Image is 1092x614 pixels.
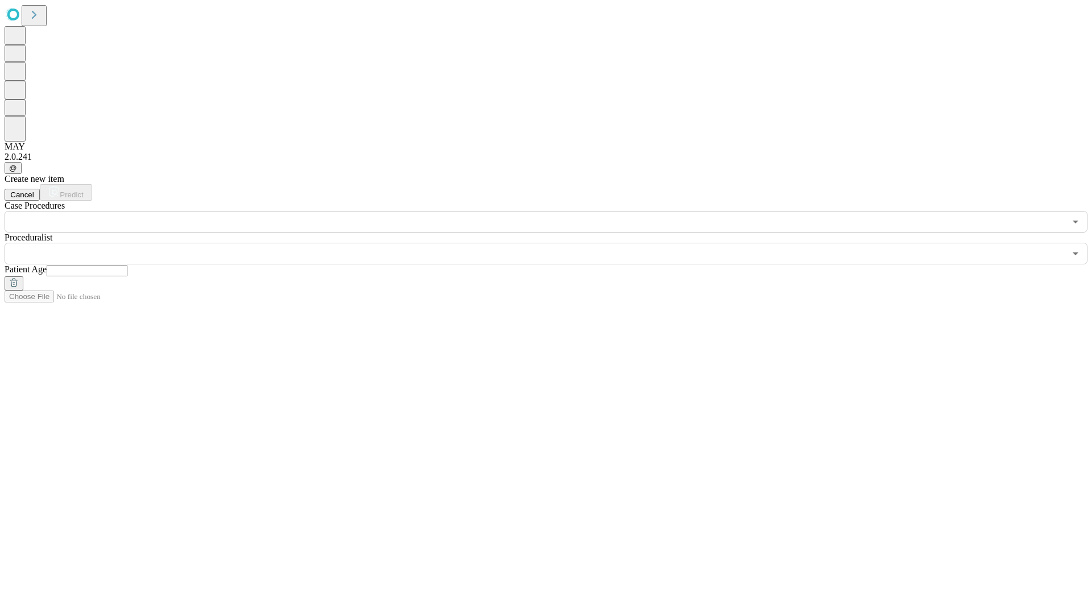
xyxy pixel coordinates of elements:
[5,201,65,210] span: Scheduled Procedure
[9,164,17,172] span: @
[1068,214,1083,230] button: Open
[5,189,40,201] button: Cancel
[1068,246,1083,262] button: Open
[5,174,64,184] span: Create new item
[60,190,83,199] span: Predict
[5,152,1087,162] div: 2.0.241
[5,264,47,274] span: Patient Age
[5,162,22,174] button: @
[10,190,34,199] span: Cancel
[5,142,1087,152] div: MAY
[5,233,52,242] span: Proceduralist
[40,184,92,201] button: Predict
